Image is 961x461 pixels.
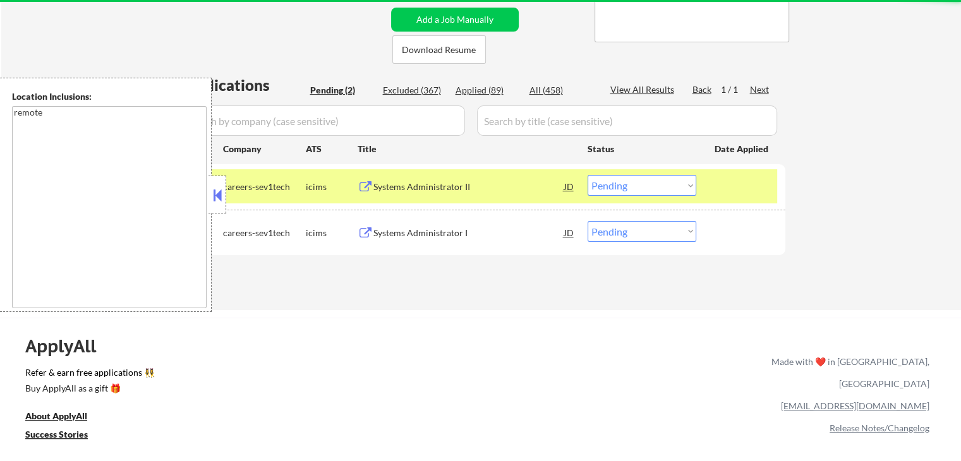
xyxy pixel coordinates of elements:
[588,137,696,160] div: Status
[25,428,105,443] a: Success Stories
[766,350,929,395] div: Made with ❤️ in [GEOGRAPHIC_DATA], [GEOGRAPHIC_DATA]
[310,84,373,97] div: Pending (2)
[610,83,678,96] div: View All Results
[25,410,87,421] u: About ApplyAll
[830,422,929,433] a: Release Notes/Changelog
[456,84,519,97] div: Applied (89)
[223,181,306,193] div: careers-sev1tech
[25,384,152,393] div: Buy ApplyAll as a gift 🎁
[529,84,593,97] div: All (458)
[25,409,105,425] a: About ApplyAll
[306,181,358,193] div: icims
[391,8,519,32] button: Add a Job Manually
[692,83,713,96] div: Back
[373,227,564,239] div: Systems Administrator I
[781,400,929,411] a: [EMAIL_ADDRESS][DOMAIN_NAME]
[563,221,576,244] div: JD
[223,227,306,239] div: careers-sev1tech
[181,78,306,93] div: Applications
[181,105,465,136] input: Search by company (case sensitive)
[373,181,564,193] div: Systems Administrator II
[721,83,750,96] div: 1 / 1
[383,84,446,97] div: Excluded (367)
[223,143,306,155] div: Company
[563,175,576,198] div: JD
[306,143,358,155] div: ATS
[358,143,576,155] div: Title
[750,83,770,96] div: Next
[25,429,88,440] u: Success Stories
[477,105,777,136] input: Search by title (case sensitive)
[25,368,507,381] a: Refer & earn free applications 👯‍♀️
[392,35,486,64] button: Download Resume
[306,227,358,239] div: icims
[25,381,152,397] a: Buy ApplyAll as a gift 🎁
[25,335,111,357] div: ApplyAll
[715,143,770,155] div: Date Applied
[12,90,207,103] div: Location Inclusions:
